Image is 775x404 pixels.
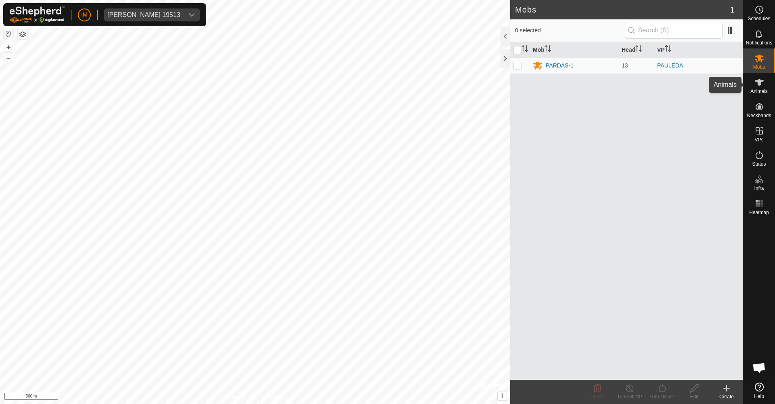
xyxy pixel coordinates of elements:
[743,379,775,402] a: Help
[646,393,678,400] div: Turn On VP
[665,46,671,53] p-sorticon: Activate to sort
[81,11,88,19] span: IM
[635,46,642,53] p-sorticon: Activate to sort
[625,22,723,39] input: Search (S)
[501,392,503,399] span: i
[622,62,628,69] span: 13
[545,46,551,53] p-sorticon: Activate to sort
[752,162,766,166] span: Status
[184,8,200,21] div: dropdown trigger
[730,4,735,16] span: 1
[263,393,287,401] a: Contact Us
[746,40,772,45] span: Notifications
[4,53,13,63] button: –
[10,6,65,23] img: Gallagher Logo
[4,42,13,52] button: +
[498,391,507,400] button: i
[749,210,769,215] span: Heatmap
[530,42,618,58] th: Mob
[754,394,764,399] span: Help
[107,12,180,18] div: [PERSON_NAME] 19513
[546,61,574,70] div: PARDAS-1
[104,8,184,21] span: Fernando Alcalde Gonzalez 19513
[657,62,683,69] a: PAULEDA
[748,16,770,21] span: Schedules
[654,42,743,58] th: VP
[515,5,730,15] h2: Mobs
[515,26,625,35] span: 0 selected
[618,42,654,58] th: Head
[754,186,764,191] span: Infra
[754,137,763,142] span: VPs
[591,394,605,400] span: Delete
[750,89,768,94] span: Animals
[4,29,13,39] button: Reset Map
[747,113,771,118] span: Neckbands
[747,356,771,380] div: Chat abierto
[753,65,765,69] span: Mobs
[223,393,253,401] a: Privacy Policy
[614,393,646,400] div: Turn Off VP
[710,393,743,400] div: Create
[678,393,710,400] div: Edit
[522,46,528,53] p-sorticon: Activate to sort
[18,29,27,39] button: Map Layers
